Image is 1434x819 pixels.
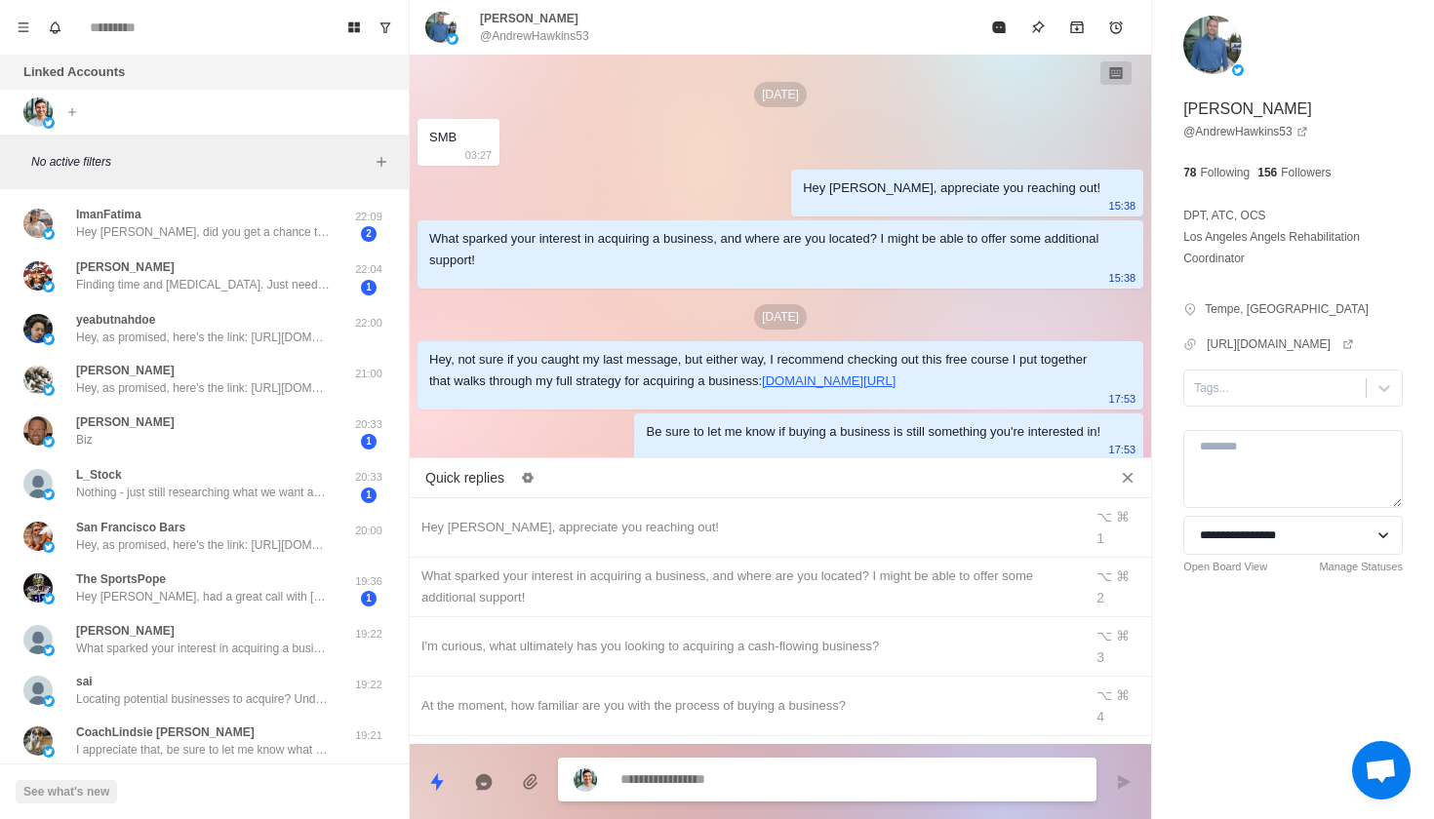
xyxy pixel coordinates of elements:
[480,10,578,27] p: [PERSON_NAME]
[464,762,503,801] button: Reply with AI
[76,311,155,329] p: yeabutnahdoe
[370,12,401,43] button: Show unread conversations
[43,541,55,553] img: picture
[39,12,70,43] button: Notifications
[1201,164,1251,181] p: Following
[1096,684,1139,727] div: ⌥ ⌘ 4
[344,727,393,744] p: 19:21
[344,469,393,486] p: 20:33
[429,127,457,148] div: SMB
[361,226,377,242] span: 2
[76,588,330,605] p: Hey [PERSON_NAME], had a great call with [PERSON_NAME] [DATE] really good back and forth looking ...
[16,780,117,803] button: See what's new
[421,695,1071,717] div: At the moment, how familiar are you with the process of buying a business?
[76,622,175,640] p: [PERSON_NAME]
[1018,8,1057,47] button: Pin
[803,177,1100,199] div: Hey [PERSON_NAME], appreciate you reaching out!
[23,625,53,654] img: picture
[76,690,330,708] p: Locating potential businesses to acquire? Understanding exactly what makes a "good deal” and how ...
[43,644,55,656] img: picture
[1096,565,1139,608] div: ⌥ ⌘ 2
[76,466,122,484] p: L_Stock
[76,673,93,690] p: sai
[344,366,393,382] p: 21:00
[1109,388,1136,409] p: 17:53
[43,281,55,292] img: picture
[1257,164,1277,181] p: 156
[76,640,330,657] p: What sparked your interest in acquiring a business, and where are you located? I might be able to...
[43,228,55,240] img: picture
[23,62,125,82] p: Linked Accounts
[1232,64,1244,76] img: picture
[344,626,393,643] p: 19:22
[76,379,330,397] p: Hey, as promised, here's the link: [URL][DOMAIN_NAME] P.S.: If you want to buy a "boring" busines...
[76,276,330,293] p: Finding time and [MEDICAL_DATA]. Just need to carbe out time and be focused . That's it.
[8,12,39,43] button: Menu
[76,329,330,346] p: Hey, as promised, here's the link: [URL][DOMAIN_NAME] P.S.: If you want to buy a "boring" busines...
[511,762,550,801] button: Add media
[43,746,55,758] img: picture
[574,768,597,792] img: picture
[1183,16,1242,74] img: picture
[43,695,55,707] img: picture
[480,27,589,45] p: @AndrewHawkins53
[76,413,175,431] p: [PERSON_NAME]
[76,723,255,741] p: CoachLindsie [PERSON_NAME]
[23,97,53,127] img: picture
[1281,164,1331,181] p: Followers
[76,570,166,588] p: The SportsPope
[1096,625,1139,668] div: ⌥ ⌘ 3
[344,573,393,590] p: 19:36
[23,573,53,603] img: picture
[76,362,175,379] p: [PERSON_NAME]
[1207,335,1354,353] a: [URL][DOMAIN_NAME]
[76,536,330,554] p: Hey, as promised, here's the link: [URL][DOMAIN_NAME] P.S.: If you want to buy a "boring" busines...
[344,416,393,433] p: 20:33
[754,304,807,330] p: [DATE]
[23,314,53,343] img: picture
[339,12,370,43] button: Board View
[370,150,393,174] button: Add filters
[1319,559,1403,575] a: Manage Statuses
[1183,97,1312,121] p: [PERSON_NAME]
[361,280,377,295] span: 1
[23,726,53,756] img: picture
[1104,762,1143,801] button: Send message
[361,487,377,503] span: 1
[344,209,393,225] p: 22:09
[465,144,493,166] p: 03:27
[646,421,1100,443] div: Be sure to let me know if buying a business is still something you're interested in!
[421,636,1071,657] div: I'm curious, what ultimately has you looking to acquiring a cash-flowing business?
[23,365,53,394] img: picture
[23,522,53,551] img: picture
[60,100,84,124] button: Add account
[1183,559,1267,575] a: Open Board View
[425,12,457,43] img: picture
[1112,462,1143,493] button: Close quick replies
[344,523,393,539] p: 20:00
[76,484,330,501] p: Nothing - just still researching what we want and the general apprehension of leaving the corpora...
[1183,164,1196,181] p: 78
[43,117,55,129] img: picture
[31,153,370,171] p: No active filters
[447,33,458,45] img: picture
[1057,8,1096,47] button: Archive
[429,228,1100,271] div: What sparked your interest in acquiring a business, and where are you located? I might be able to...
[43,384,55,396] img: picture
[512,462,543,493] button: Edit quick replies
[76,519,185,536] p: San Francisco Bars
[344,261,393,278] p: 22:04
[1096,506,1139,549] div: ⌥ ⌘ 1
[43,593,55,604] img: picture
[1352,741,1411,799] div: Open chat
[361,434,377,449] span: 1
[1183,123,1308,140] a: @AndrewHawkins53
[76,258,175,276] p: [PERSON_NAME]
[1109,195,1136,216] p: 15:38
[43,488,55,500] img: picture
[344,315,393,331] p: 22:00
[1109,267,1136,289] p: 15:38
[1096,8,1135,47] button: Add reminder
[1205,300,1369,318] p: Tempe, [GEOGRAPHIC_DATA]
[23,416,53,446] img: picture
